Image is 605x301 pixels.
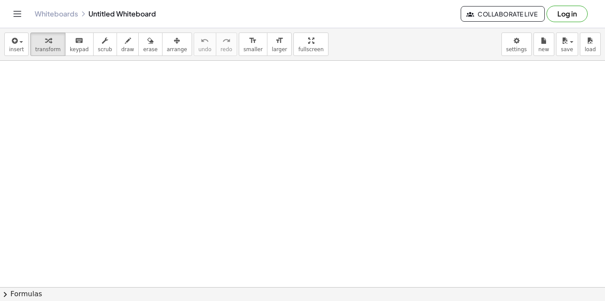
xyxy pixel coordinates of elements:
[93,33,117,56] button: scrub
[461,6,545,22] button: Collaborate Live
[267,33,292,56] button: format_sizelarger
[194,33,216,56] button: undoundo
[198,46,211,52] span: undo
[546,6,588,22] button: Log in
[538,46,549,52] span: new
[506,46,527,52] span: settings
[298,46,323,52] span: fullscreen
[222,36,231,46] i: redo
[468,10,537,18] span: Collaborate Live
[117,33,139,56] button: draw
[30,33,65,56] button: transform
[70,46,89,52] span: keypad
[501,33,532,56] button: settings
[167,46,187,52] span: arrange
[561,46,573,52] span: save
[9,46,24,52] span: insert
[275,36,283,46] i: format_size
[35,46,61,52] span: transform
[239,33,267,56] button: format_sizesmaller
[533,33,554,56] button: new
[201,36,209,46] i: undo
[35,10,78,18] a: Whiteboards
[143,46,157,52] span: erase
[221,46,232,52] span: redo
[556,33,578,56] button: save
[585,46,596,52] span: load
[10,7,24,21] button: Toggle navigation
[580,33,601,56] button: load
[244,46,263,52] span: smaller
[65,33,94,56] button: keyboardkeypad
[4,33,29,56] button: insert
[162,33,192,56] button: arrange
[98,46,112,52] span: scrub
[293,33,328,56] button: fullscreen
[249,36,257,46] i: format_size
[216,33,237,56] button: redoredo
[121,46,134,52] span: draw
[138,33,162,56] button: erase
[272,46,287,52] span: larger
[75,36,83,46] i: keyboard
